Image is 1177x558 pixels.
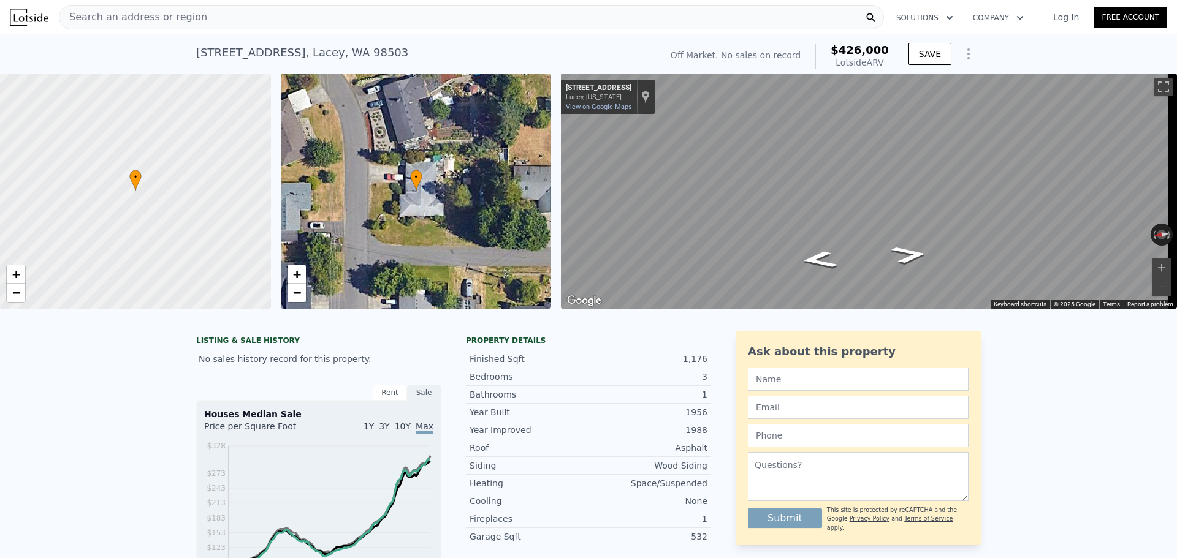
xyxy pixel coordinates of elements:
div: 532 [588,530,707,543]
a: Free Account [1094,7,1167,28]
div: [STREET_ADDRESS] [566,83,631,93]
a: Terms of Service [904,515,953,522]
span: • [410,172,422,183]
div: Property details [466,336,711,345]
div: 1988 [588,424,707,436]
div: Space/Suspended [588,477,707,489]
span: Max [416,421,433,434]
a: Privacy Policy [850,515,889,522]
div: Garage Sqft [470,530,588,543]
button: Show Options [956,42,981,66]
div: [STREET_ADDRESS] , Lacey , WA 98503 [196,44,408,61]
tspan: $183 [207,514,226,522]
input: Name [748,368,969,391]
div: • [410,170,422,191]
div: This site is protected by reCAPTCHA and the Google and apply. [827,506,969,532]
a: Terms (opens in new tab) [1103,301,1120,307]
span: Search an address or region [59,10,207,25]
div: Bathrooms [470,388,588,401]
div: Wood Siding [588,459,707,472]
button: Solutions [886,7,963,29]
span: − [12,285,20,300]
div: 3 [588,371,707,383]
span: + [12,266,20,282]
a: Zoom out [288,284,306,302]
a: Open this area in Google Maps (opens a new window) [564,293,604,309]
div: Year Improved [470,424,588,436]
span: © 2025 Google [1054,301,1095,307]
a: Show location on map [641,90,650,104]
div: Map [561,74,1177,309]
a: Report a problem [1127,301,1173,307]
div: Lacey, [US_STATE] [566,93,631,101]
div: Roof [470,442,588,454]
button: Zoom in [1152,258,1171,277]
div: Bedrooms [470,371,588,383]
button: Submit [748,508,822,528]
span: • [129,172,142,183]
a: Zoom out [7,284,25,302]
a: Log In [1038,11,1094,23]
tspan: $123 [207,543,226,552]
button: Zoom out [1152,277,1171,296]
div: 1 [588,388,707,401]
path: Go South, Alder St SE [876,241,943,267]
a: View on Google Maps [566,103,632,111]
tspan: $153 [207,529,226,537]
div: Ask about this property [748,343,969,360]
div: Asphalt [588,442,707,454]
div: Siding [470,459,588,472]
div: 1,176 [588,353,707,365]
div: Heating [470,477,588,489]
div: No sales history record for this property. [196,348,441,370]
button: SAVE [908,43,951,65]
div: Street View [561,74,1177,309]
button: Company [963,7,1034,29]
span: 1Y [364,421,374,431]
div: LISTING & SALE HISTORY [196,336,441,348]
span: 3Y [379,421,389,431]
div: 1956 [588,406,707,418]
div: 1 [588,513,707,525]
div: Year Built [470,406,588,418]
div: Finished Sqft [470,353,588,365]
div: Houses Median Sale [204,408,433,420]
div: Sale [407,385,441,401]
div: Fireplaces [470,513,588,525]
tspan: $273 [207,469,226,478]
input: Phone [748,424,969,447]
tspan: $243 [207,484,226,492]
div: Cooling [470,495,588,507]
path: Go North, Alder St SE [785,247,853,273]
div: Lotside ARV [831,56,889,69]
tspan: $213 [207,499,226,507]
a: Zoom in [288,265,306,284]
a: Zoom in [7,265,25,284]
img: Google [564,293,604,309]
input: Email [748,396,969,419]
button: Reset the view [1150,228,1173,241]
button: Rotate clockwise [1167,224,1173,246]
div: Off Market. No sales on record [671,49,801,61]
span: − [292,285,300,300]
tspan: $328 [207,442,226,450]
img: Lotside [10,9,48,26]
div: Price per Square Foot [204,420,319,440]
button: Rotate counterclockwise [1151,224,1157,246]
button: Keyboard shortcuts [994,300,1046,309]
div: Rent [373,385,407,401]
button: Toggle fullscreen view [1154,78,1173,96]
div: None [588,495,707,507]
div: • [129,170,142,191]
span: $426,000 [831,43,889,56]
span: 10Y [395,421,411,431]
span: + [292,266,300,282]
